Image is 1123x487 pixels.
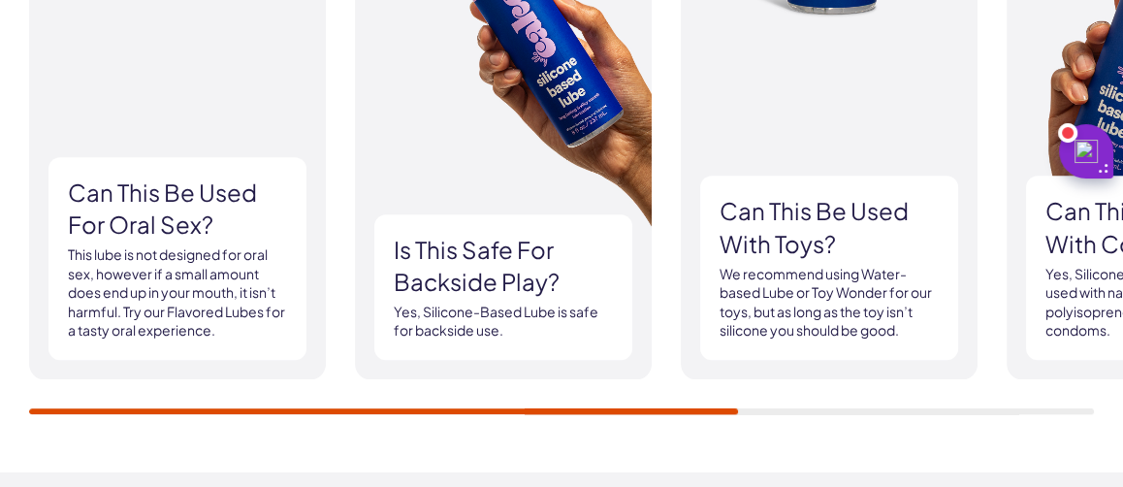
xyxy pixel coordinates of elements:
h3: Is this safe for backside play? [394,234,613,299]
h3: Can this be used for oral sex? [68,177,287,242]
h3: Can this be used with toys? [720,195,939,260]
p: This lube is not designed for oral sex, however if a small amount does end up in your mouth, it i... [68,245,287,341]
p: Yes, Silicone-Based Lube is safe for backside use. [394,303,613,341]
p: We recommend using Water-based Lube or Toy Wonder for our toys, but as long as the toy isn’t sili... [720,265,939,341]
